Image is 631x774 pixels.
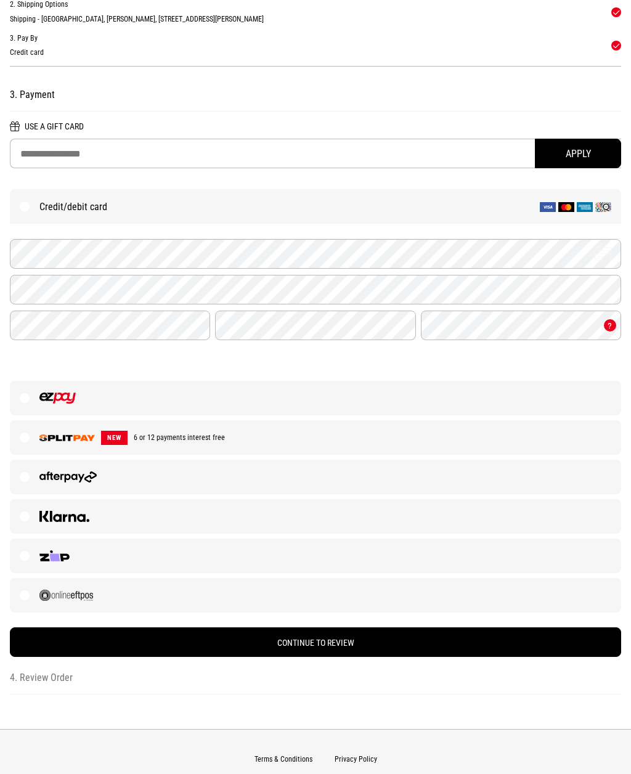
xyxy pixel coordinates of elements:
[10,189,621,224] label: Credit/debit card
[101,431,128,445] span: NEW
[10,14,606,25] div: Shipping - [GEOGRAPHIC_DATA], [PERSON_NAME], [STREET_ADDRESS][PERSON_NAME]
[577,202,593,212] img: American Express
[39,550,70,561] img: Zip
[421,311,621,340] input: CVC
[10,239,621,269] input: Card Number
[39,471,97,483] img: Afterpay
[10,627,621,657] button: Continue to Review
[604,319,616,332] button: What's a CVC?
[10,89,621,112] h2: Payment
[540,202,556,212] img: Visa
[535,139,621,168] button: Apply
[10,275,621,304] input: Name on Card
[39,434,95,441] img: SPLITPAY
[254,755,312,764] a: Terms & Conditions
[39,511,89,522] img: Klarna
[39,590,93,601] img: Online EFTPOS
[215,311,415,340] input: Year (YY)
[10,47,606,59] div: Credit card
[335,755,377,764] a: Privacy Policy
[595,202,611,212] img: Q Card
[10,5,47,42] button: Open LiveChat chat widget
[128,433,225,442] span: 6 or 12 payments interest free
[39,393,76,404] img: EZPAY
[10,311,210,340] input: Month (MM)
[10,672,621,695] h2: Review Order
[10,121,621,139] h2: Use a Gift Card
[558,202,574,212] img: Mastercard
[10,33,606,44] h2: Pay By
